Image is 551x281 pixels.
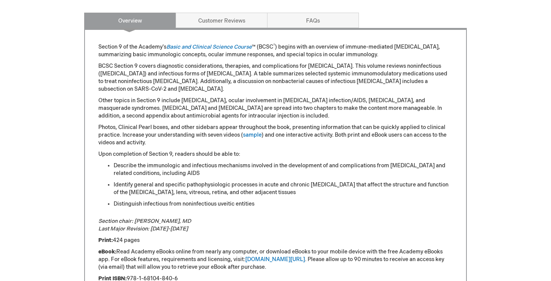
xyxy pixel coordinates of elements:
[98,248,116,255] strong: eBook:
[98,237,453,244] p: 424 pages
[98,218,191,232] em: Section chair: [PERSON_NAME], MD Last Major Revision: [DATE]-[DATE]
[176,13,267,28] a: Customer Reviews
[273,43,275,48] sup: ®
[98,237,113,243] strong: Print:
[98,62,453,93] p: BCSC Section 9 covers diagnostic considerations, therapies, and complications for [MEDICAL_DATA]....
[114,200,453,208] li: Distinguish infectious from noninfectious uveitic entities
[114,162,453,177] li: Describe the immunologic and infectious mechanisms involved in the development of and complicatio...
[98,150,453,158] p: Upon completion of Section 9, readers should be able to:
[267,13,359,28] a: FAQs
[245,256,305,263] a: [DOMAIN_NAME][URL]
[98,124,453,147] p: Photos, Clinical Pearl boxes, and other sidebars appear throughout the book, presenting informati...
[98,43,453,59] p: Section 9 of the Academy's ™ (BCSC ) begins with an overview of immune-mediated [MEDICAL_DATA], s...
[114,181,453,196] li: Identify general and specific pathophysiologic processes in acute and chronic [MEDICAL_DATA] that...
[84,13,176,28] a: Overview
[98,248,453,271] p: Read Academy eBooks online from nearly any computer, or download eBooks to your mobile device wit...
[243,132,262,138] a: sample
[98,97,453,120] p: Other topics in Section 9 include [MEDICAL_DATA], ocular involvement in [MEDICAL_DATA] infection/...
[166,44,252,50] a: Basic and Clinical Science Course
